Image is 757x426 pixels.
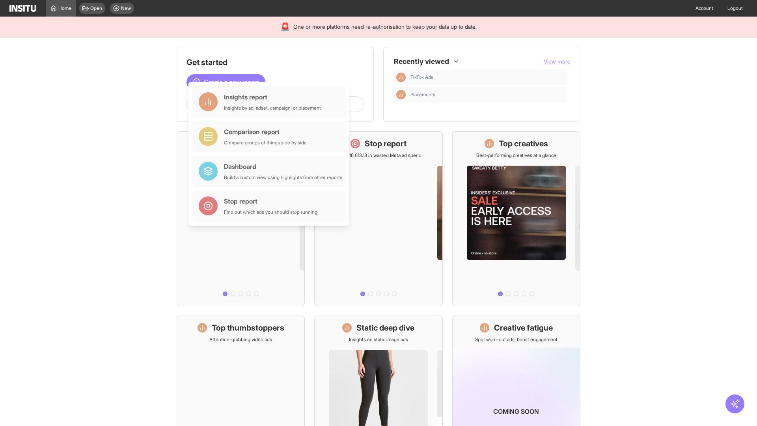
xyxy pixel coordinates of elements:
[224,162,342,171] div: Dashboard
[212,322,284,333] h1: Top thumbstoppers
[476,152,556,159] p: Best-performing creatives at a glance
[335,152,421,159] p: Save £16,613.18 in wasted Meta ad spend
[209,336,272,343] p: Attention-grabbing video ads
[396,73,406,82] div: Insights
[410,74,433,80] span: TikTok Ads
[204,77,259,87] span: Create a new report
[410,92,435,98] span: Placements
[410,74,564,80] span: TikTok Ads
[58,5,71,11] span: Home
[544,58,571,65] button: View more
[90,5,102,11] span: Open
[224,196,317,206] div: Stop report
[410,92,564,98] span: Placements
[186,74,265,90] button: Create a new report
[280,21,290,32] div: 🚨
[224,127,307,136] div: Comparison report
[224,140,307,146] div: Compare groups of things side by side
[121,5,131,11] span: New
[499,138,548,149] h1: Top creatives
[186,57,364,68] h1: Get started
[452,131,580,306] a: Top creativesBest-performing creatives at a glance
[224,174,342,181] div: Build a custom view using highlights from other reports
[224,209,317,215] div: Find out which ads you should stop running
[9,5,36,12] img: Logo
[314,131,442,306] a: Stop reportSave £16,613.18 in wasted Meta ad spend
[365,138,406,149] h1: Stop report
[177,131,305,306] a: What's live nowSee all active ads instantly
[224,105,321,111] div: Insights by ad, adset, campaign, or placement
[356,322,414,333] h1: Static deep dive
[224,92,321,102] div: Insights report
[349,336,408,343] p: Insights on static image ads
[396,90,406,99] div: Insights
[293,23,477,31] span: One or more platforms need re-authorisation to keep your data up to date.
